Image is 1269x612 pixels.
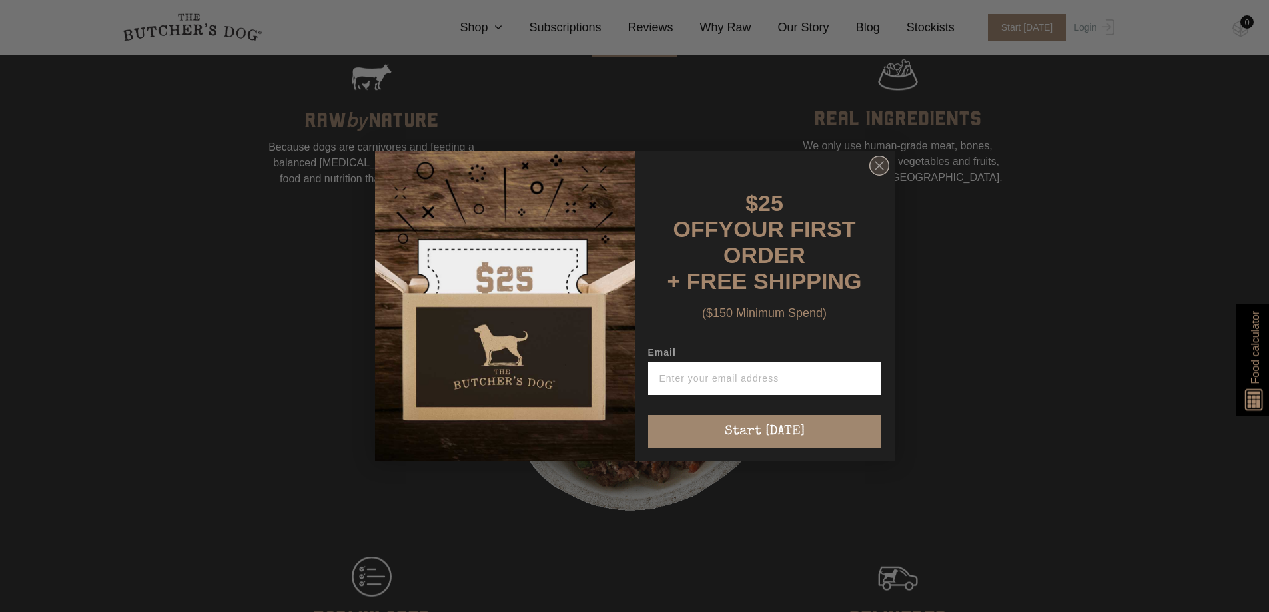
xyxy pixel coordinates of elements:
[648,362,881,395] input: Enter your email address
[648,347,881,362] label: Email
[667,216,862,294] span: YOUR FIRST ORDER + FREE SHIPPING
[375,151,635,461] img: d0d537dc-5429-4832-8318-9955428ea0a1.jpeg
[1247,311,1263,384] span: Food calculator
[673,190,783,242] span: $25 OFF
[648,415,881,448] button: Start [DATE]
[869,156,889,176] button: Close dialog
[702,306,827,320] span: ($150 Minimum Spend)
